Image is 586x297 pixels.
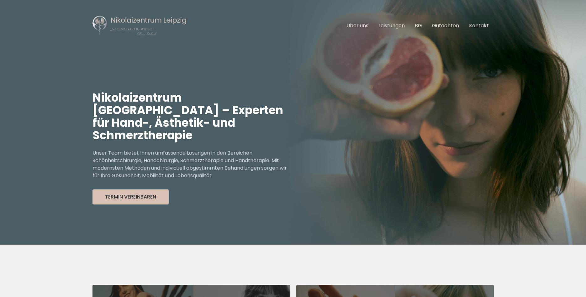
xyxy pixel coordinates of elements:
h1: Nikolaizentrum [GEOGRAPHIC_DATA] – Experten für Hand-, Ästhetik- und Schmerztherapie [92,92,293,142]
a: BG [415,22,422,29]
a: Leistungen [378,22,405,29]
a: Gutachten [432,22,459,29]
a: Über uns [346,22,368,29]
p: Unser Team bietet Ihnen umfassende Lösungen in den Bereichen Schönheitschirurgie, Handchirurgie, ... [92,149,293,179]
a: Kontakt [469,22,489,29]
button: Termin Vereinbaren [92,189,169,204]
img: Nikolaizentrum Leipzig Logo [92,15,187,36]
